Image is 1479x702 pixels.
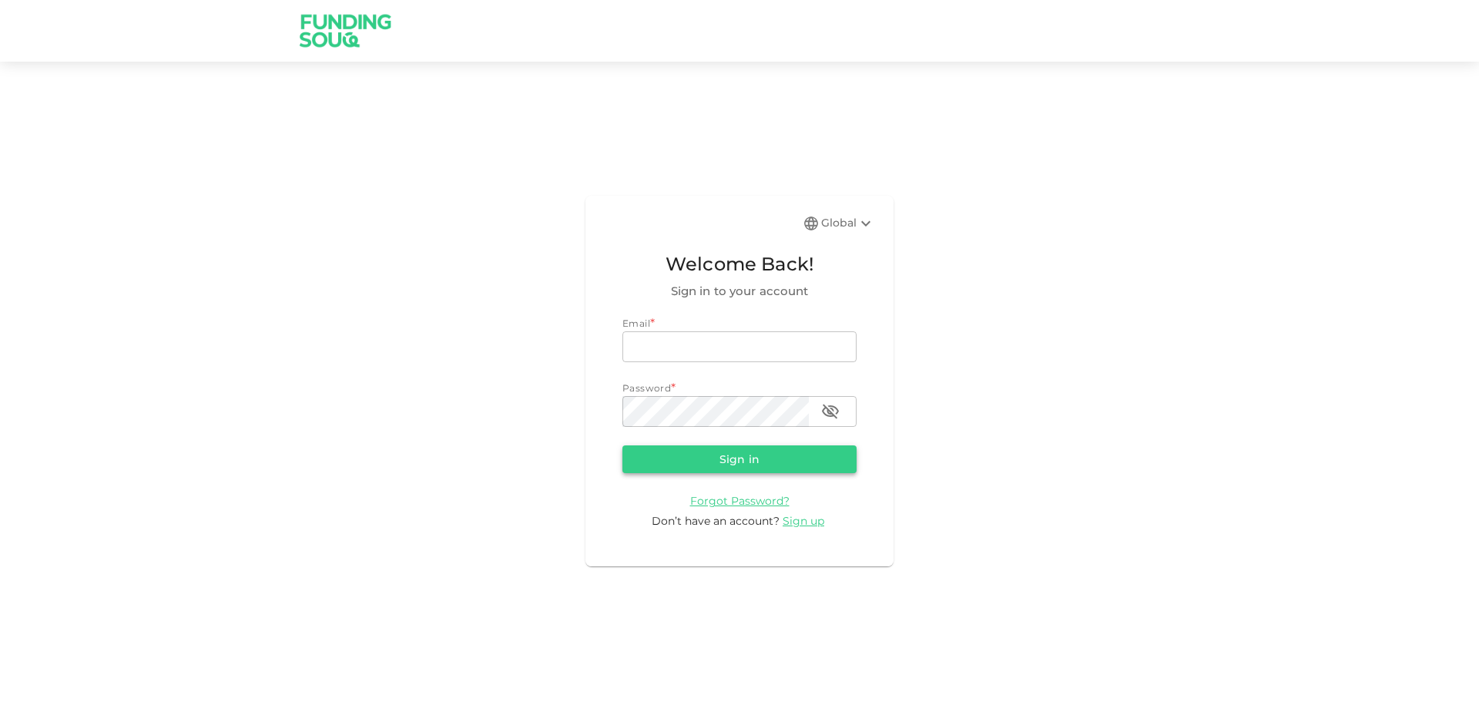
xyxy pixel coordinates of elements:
span: Sign in to your account [622,282,857,301]
input: password [622,396,809,427]
span: Password [622,382,671,394]
span: Welcome Back! [622,250,857,279]
span: Don’t have an account? [652,514,780,528]
span: Email [622,317,650,329]
button: Sign in [622,445,857,473]
a: Forgot Password? [690,493,790,508]
span: Forgot Password? [690,494,790,508]
div: Global [821,214,875,233]
input: email [622,331,857,362]
span: Sign up [783,514,824,528]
